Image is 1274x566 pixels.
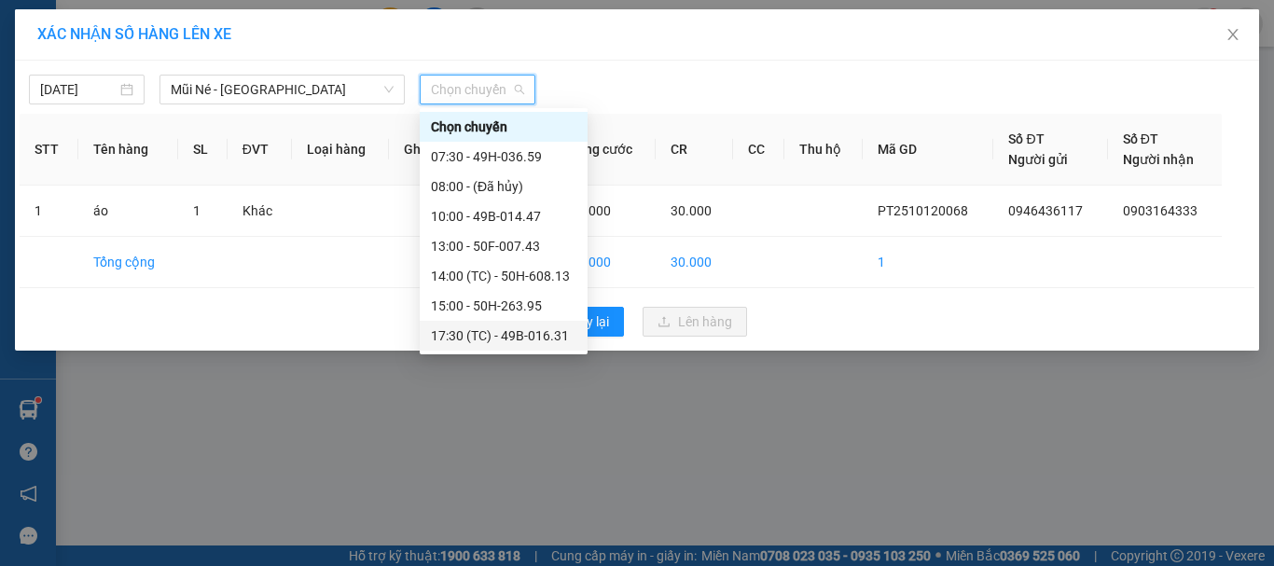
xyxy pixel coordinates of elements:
span: Chọn chuyến [431,76,524,104]
span: 30.000 [671,203,712,218]
th: STT [20,114,78,186]
td: Tổng cộng [78,237,178,288]
span: Số ĐT [1123,131,1158,146]
td: Khác [228,186,293,237]
th: CC [733,114,784,186]
th: ĐVT [228,114,293,186]
span: 0903164333 [1123,203,1198,218]
div: 14:00 (TC) - 50H-608.13 [431,266,576,286]
span: 30.000 [570,203,611,218]
div: 08:00 - (Đã hủy) [431,176,576,197]
th: SL [178,114,227,186]
th: Loại hàng [292,114,389,186]
span: PT2510120068 [878,203,968,218]
td: 30.000 [656,237,733,288]
th: Tên hàng [78,114,178,186]
td: áo [78,186,178,237]
td: 1 [863,237,994,288]
span: Số ĐT [1008,131,1044,146]
th: Ghi chú [389,114,470,186]
span: Người gửi [1008,152,1068,167]
button: Close [1207,9,1259,62]
div: 10:00 - 49B-014.47 [431,206,576,227]
div: 13:00 - 50F-007.43 [431,236,576,256]
th: Mã GD [863,114,994,186]
span: Mũi Né - Đà Lạt [171,76,394,104]
input: 12/10/2025 [40,79,117,100]
div: 17:30 (TC) - 49B-016.31 [431,325,576,346]
span: 0946436117 [1008,203,1083,218]
td: 30.000 [555,237,656,288]
div: Chọn chuyến [420,112,588,142]
span: Người nhận [1123,152,1194,167]
div: 07:30 - 49H-036.59 [431,146,576,167]
span: XÁC NHẬN SỐ HÀNG LÊN XE [37,25,231,43]
span: close [1226,27,1240,42]
span: 1 [193,203,201,218]
span: down [383,84,395,95]
th: Thu hộ [784,114,863,186]
div: 15:00 - 50H-263.95 [431,296,576,316]
th: CR [656,114,733,186]
div: Chọn chuyến [431,117,576,137]
td: 1 [20,186,78,237]
th: Tổng cước [555,114,656,186]
button: uploadLên hàng [643,307,747,337]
